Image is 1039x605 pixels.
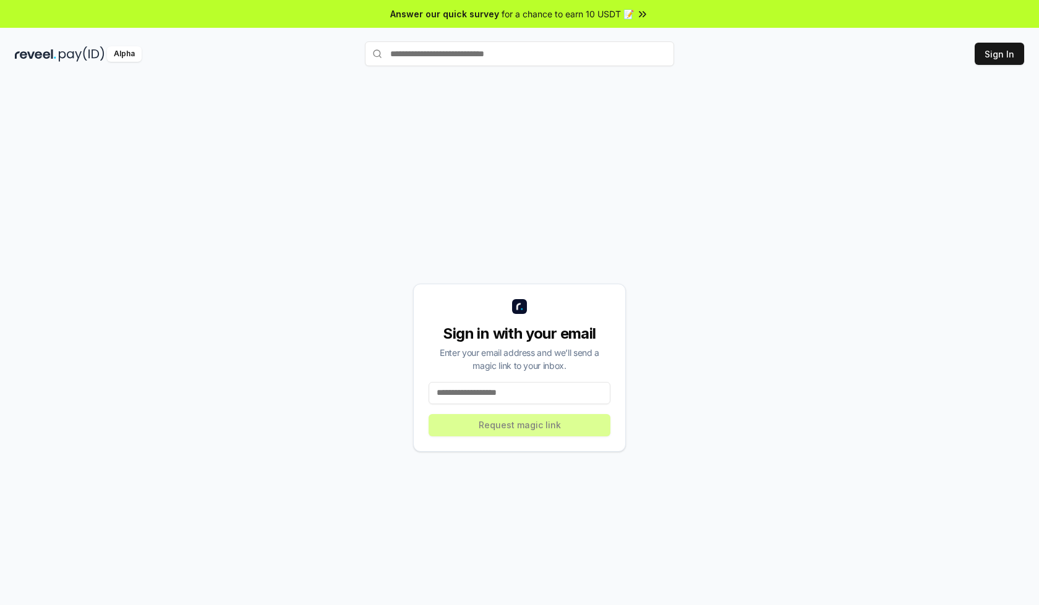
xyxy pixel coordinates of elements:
[502,7,634,20] span: for a chance to earn 10 USDT 📝
[59,46,105,62] img: pay_id
[429,346,610,372] div: Enter your email address and we’ll send a magic link to your inbox.
[975,43,1024,65] button: Sign In
[390,7,499,20] span: Answer our quick survey
[429,324,610,344] div: Sign in with your email
[15,46,56,62] img: reveel_dark
[512,299,527,314] img: logo_small
[107,46,142,62] div: Alpha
